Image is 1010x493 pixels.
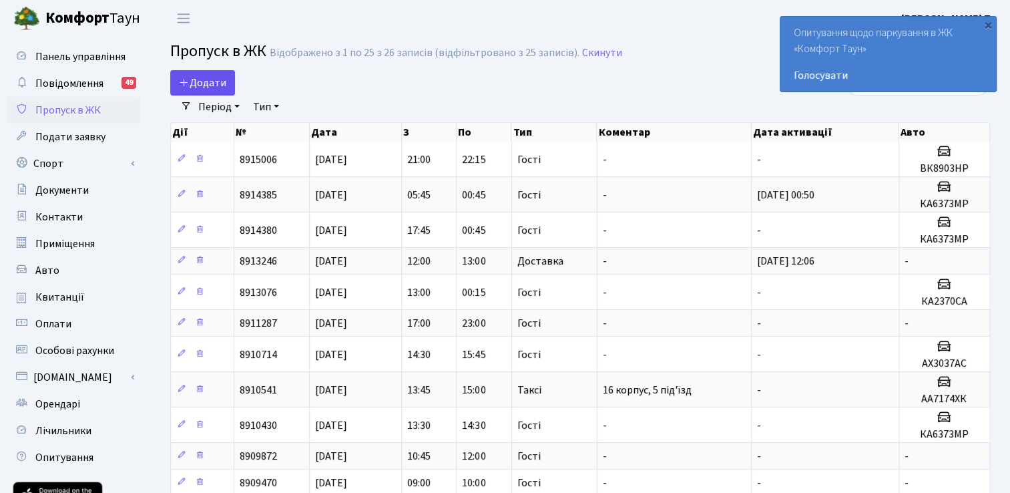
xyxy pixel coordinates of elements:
span: - [603,285,607,300]
a: Орендарі [7,391,140,418]
span: Додати [179,75,226,90]
a: Квитанції [7,284,140,311]
span: [DATE] 00:50 [757,188,814,202]
span: 13:00 [462,254,485,269]
a: Приміщення [7,230,140,257]
span: 15:45 [462,347,485,362]
span: - [603,347,607,362]
span: 15:00 [462,383,485,397]
span: Подати заявку [35,130,105,144]
span: 8911287 [240,316,277,331]
span: - [603,476,607,490]
span: - [757,418,761,433]
span: - [603,254,607,269]
span: 12:00 [462,449,485,464]
h5: ВК8903НР [905,162,984,175]
th: Дата активації [752,123,899,142]
span: Орендарі [35,397,80,412]
span: Гості [517,451,541,462]
span: [DATE] [315,316,347,331]
span: - [603,418,607,433]
span: 21:00 [407,152,431,167]
span: Гості [517,318,541,329]
span: 8909872 [240,449,277,464]
span: [DATE] [315,383,347,397]
span: 23:00 [462,316,485,331]
th: Дії [171,123,234,142]
span: 16 корпус, 5 під'їзд [603,383,692,397]
a: Голосувати [794,67,983,84]
span: - [905,476,909,490]
th: По [457,123,511,142]
span: Лічильники [35,424,91,438]
a: Авто [7,257,140,284]
span: Приміщення [35,236,95,251]
span: - [757,449,761,464]
span: 00:15 [462,285,485,300]
div: × [981,18,995,31]
span: - [905,316,909,331]
span: - [757,316,761,331]
th: Авто [899,123,989,142]
span: 8913076 [240,285,277,300]
span: 8910430 [240,418,277,433]
span: [DATE] [315,285,347,300]
a: Документи [7,177,140,204]
span: 8913246 [240,254,277,269]
span: [DATE] [315,418,347,433]
span: - [603,152,607,167]
span: 14:30 [462,418,485,433]
span: 10:45 [407,449,431,464]
h5: КА6373МР [905,233,984,246]
th: З [402,123,457,142]
a: Спорт [7,150,140,177]
h5: AA7174XК [905,393,984,405]
th: Тип [511,123,597,142]
span: 12:00 [407,254,431,269]
span: 17:45 [407,223,431,238]
span: Авто [35,263,59,278]
span: 8914385 [240,188,277,202]
span: [DATE] [315,476,347,490]
span: [DATE] [315,152,347,167]
span: Контакти [35,210,83,224]
span: Гості [517,225,541,236]
a: Опитування [7,444,140,471]
span: - [603,188,607,202]
a: Додати [170,70,235,96]
span: 22:15 [462,152,485,167]
span: Документи [35,183,89,198]
span: - [603,316,607,331]
span: 05:45 [407,188,431,202]
span: 8909470 [240,476,277,490]
span: Доставка [517,256,563,267]
h5: КА2370СА [905,295,984,308]
span: [DATE] [315,449,347,464]
a: Скинути [582,47,622,59]
span: [DATE] [315,188,347,202]
th: Коментар [597,123,751,142]
span: Гості [517,349,541,360]
span: [DATE] [315,223,347,238]
span: Оплати [35,317,71,331]
a: [DOMAIN_NAME] [7,364,140,391]
span: - [905,254,909,269]
a: Лічильники [7,418,140,444]
b: [PERSON_NAME] П. [901,11,994,26]
img: logo.png [13,5,40,32]
a: Повідомлення49 [7,70,140,97]
span: 8915006 [240,152,277,167]
span: Гості [517,478,541,488]
span: 13:45 [407,383,431,397]
span: [DATE] [315,347,347,362]
span: Гості [517,190,541,200]
span: 8910541 [240,383,277,397]
span: 8914380 [240,223,277,238]
span: Таун [45,7,140,30]
a: Подати заявку [7,124,140,150]
span: Повідомлення [35,76,103,91]
span: 10:00 [462,476,485,490]
span: [DATE] [315,254,347,269]
th: № [234,123,310,142]
span: Квитанції [35,290,84,305]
